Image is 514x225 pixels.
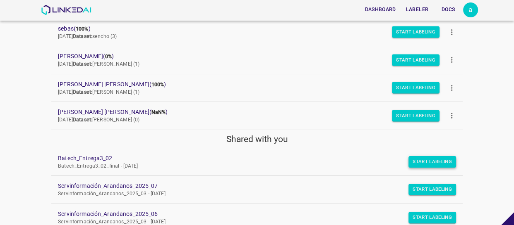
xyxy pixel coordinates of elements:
button: Labeler [403,3,432,17]
button: Open settings [463,2,478,17]
p: Batech_Entrega3_02_final - [DATE] [58,163,443,170]
a: [PERSON_NAME](0%)[DATE]Dataset:[PERSON_NAME] (1) [51,46,463,74]
b: Dataset: [73,61,92,67]
button: Start Labeling [392,110,440,121]
button: more [442,23,461,41]
button: Start Labeling [392,54,440,66]
b: NaN% [151,109,166,115]
div: a [463,2,478,17]
a: Docs [433,1,463,18]
b: 0% [105,54,112,59]
button: more [442,78,461,97]
span: [PERSON_NAME] [PERSON_NAME] ( ) [58,108,443,116]
p: Servinformación_Arandanos_2025_03 - [DATE] [58,190,443,198]
span: sebas ( ) [58,24,443,33]
a: [PERSON_NAME] [PERSON_NAME](NaN%)[DATE]Dataset:[PERSON_NAME] (0) [51,102,463,130]
b: Dataset: [73,89,92,95]
a: [PERSON_NAME] [PERSON_NAME](100%)[DATE]Dataset:[PERSON_NAME] (1) [51,74,463,102]
button: Start Labeling [392,82,440,94]
a: Dashboard [360,1,401,18]
b: 100% [151,82,164,88]
span: [DATE] sencho (3) [58,33,117,39]
b: Dataset: [73,117,92,123]
button: more [442,51,461,69]
a: Servinformación_Arandanos_2025_06 [58,210,443,218]
a: Servinformación_Arandanos_2025_07 [58,182,443,190]
h5: Shared with you [51,133,463,145]
button: Start Labeling [408,212,456,223]
span: [PERSON_NAME] [PERSON_NAME] ( ) [58,80,443,89]
span: [PERSON_NAME] ( ) [58,52,443,61]
button: Start Labeling [392,26,440,38]
span: [DATE] [PERSON_NAME] (1) [58,61,139,67]
button: Start Labeling [408,184,456,195]
a: Batech_Entrega3_02 [58,154,443,163]
img: LinkedAI [41,5,91,15]
button: more [442,107,461,125]
a: sebas(100%)[DATE]Dataset:sencho (3) [51,19,463,46]
b: Dataset: [73,33,92,39]
a: Labeler [401,1,433,18]
b: 100% [76,26,89,32]
button: Start Labeling [408,156,456,168]
span: [DATE] [PERSON_NAME] (1) [58,89,139,95]
button: Dashboard [361,3,399,17]
button: Docs [435,3,461,17]
span: [DATE] [PERSON_NAME] (0) [58,117,139,123]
